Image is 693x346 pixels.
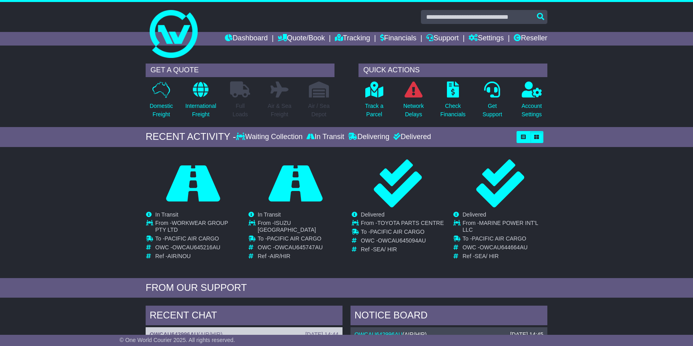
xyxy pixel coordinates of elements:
[275,244,323,251] span: OWCAU645747AU
[149,81,173,123] a: DomesticFreight
[150,102,173,119] p: Domestic Freight
[185,81,216,123] a: InternationalFreight
[164,235,219,242] span: PACIFIC AIR CARGO
[361,229,444,237] td: To -
[514,32,547,46] a: Reseller
[268,102,291,119] p: Air & Sea Freight
[463,244,547,253] td: OWC -
[359,64,547,77] div: QUICK ACTIONS
[150,331,338,338] div: ( )
[146,282,547,294] div: FROM OUR SUPPORT
[236,133,304,141] div: Waiting Collection
[521,81,543,123] a: AccountSettings
[155,253,240,260] td: Ref -
[351,306,547,327] div: NOTICE BOARD
[463,220,538,233] span: MARINE POWER INT'L LLC
[155,244,240,253] td: OWC -
[463,211,486,218] span: Delivered
[475,253,499,259] span: SEA/ HIR
[355,331,403,338] a: OWCAU642996AU
[440,81,466,123] a: CheckFinancials
[426,32,459,46] a: Support
[483,102,502,119] p: Get Support
[225,32,268,46] a: Dashboard
[365,81,384,123] a: Track aParcel
[270,253,290,259] span: AIR/HIR
[146,306,342,327] div: RECENT CHAT
[258,244,342,253] td: OWC -
[146,131,236,143] div: RECENT ACTIVITY -
[355,331,543,338] div: ( )
[482,81,503,123] a: GetSupport
[463,235,547,244] td: To -
[258,211,281,218] span: In Transit
[365,102,383,119] p: Track a Parcel
[361,211,385,218] span: Delivered
[200,331,220,338] span: AIR/HIR
[405,331,425,338] span: AIR/HIR
[463,220,547,235] td: From -
[378,237,426,244] span: OWCAU645094AU
[391,133,431,141] div: Delivered
[308,102,330,119] p: Air / Sea Depot
[522,102,542,119] p: Account Settings
[346,133,391,141] div: Delivering
[361,220,444,229] td: From -
[167,253,190,259] span: AIR/NOU
[480,244,528,251] span: OWCAU644664AU
[463,253,547,260] td: Ref -
[469,32,504,46] a: Settings
[304,133,346,141] div: In Transit
[155,220,240,235] td: From -
[258,253,342,260] td: Ref -
[258,220,342,235] td: From -
[472,235,526,242] span: PACIFIC AIR CARGO
[441,102,466,119] p: Check Financials
[510,331,543,338] div: [DATE] 14:45
[373,246,397,253] span: SEA/ HIR
[267,235,321,242] span: PACIFIC AIR CARGO
[361,246,444,253] td: Ref -
[155,235,240,244] td: To -
[278,32,325,46] a: Quote/Book
[335,32,370,46] a: Tracking
[258,220,316,233] span: ISUZU [GEOGRAPHIC_DATA]
[403,81,424,123] a: NetworkDelays
[155,220,228,233] span: WORKWEAR GROUP PTY LTD
[305,331,338,338] div: [DATE] 14:44
[146,64,334,77] div: GET A QUOTE
[155,211,178,218] span: In Transit
[120,337,235,343] span: © One World Courier 2025. All rights reserved.
[258,235,342,244] td: To -
[172,244,220,251] span: OWCAU645216AU
[185,102,216,119] p: International Freight
[230,102,250,119] p: Full Loads
[377,220,444,226] span: TOYOTA PARTS CENTRE
[361,237,444,246] td: OWC -
[150,331,198,338] a: OWCAU642996AU
[403,102,424,119] p: Network Delays
[370,229,425,235] span: PACIFIC AIR CARGO
[380,32,417,46] a: Financials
